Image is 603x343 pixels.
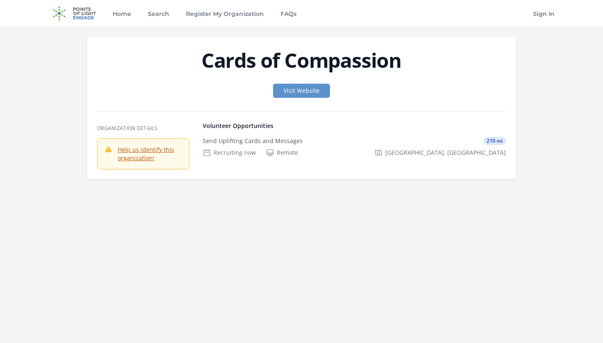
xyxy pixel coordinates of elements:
[203,122,506,130] h4: Volunteer Opportunities
[203,137,303,145] div: Send Uplifting Cards and Messages
[266,148,298,157] div: Remote
[273,84,330,98] a: Visit Website
[199,130,509,164] a: Send Uplifting Cards and Messages 210 mi Recruiting now Remote [GEOGRAPHIC_DATA], [GEOGRAPHIC_DATA]
[385,148,506,157] span: [GEOGRAPHIC_DATA], [GEOGRAPHIC_DATA]
[97,50,506,70] h1: Cards of Compassion
[118,146,174,162] a: Help us identify this organization!
[203,148,256,157] div: Recruiting now
[97,125,189,132] h3: Organization Details
[483,137,506,145] span: 210 mi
